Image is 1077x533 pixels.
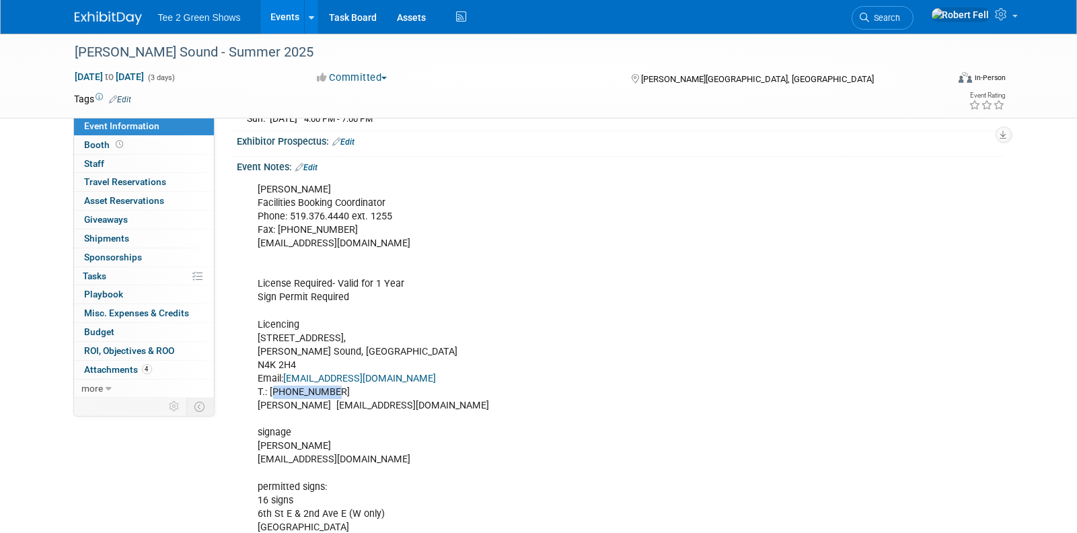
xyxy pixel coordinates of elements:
span: Search [870,13,901,23]
img: Format-Inperson.png [959,72,972,83]
span: Asset Reservations [85,195,165,206]
div: [PERSON_NAME] Sound - Summer 2025 [71,40,927,65]
img: Robert Fell [931,7,990,22]
a: Budget [74,323,214,341]
a: Shipments [74,229,214,248]
span: Event Information [85,120,160,131]
span: ROI, Objectives & ROO [85,345,175,356]
span: Misc. Expenses & Credits [85,308,190,318]
a: Staff [74,155,214,173]
span: to [104,71,116,82]
td: Tags [75,92,132,106]
span: [PERSON_NAME][GEOGRAPHIC_DATA], [GEOGRAPHIC_DATA] [641,74,874,84]
span: (3 days) [147,73,176,82]
span: 4 [142,364,152,374]
button: Committed [312,71,392,85]
a: Giveaways [74,211,214,229]
span: Playbook [85,289,124,299]
span: Tee 2 Green Shows [158,12,241,23]
span: Booth not reserved yet [114,139,126,149]
div: In-Person [974,73,1006,83]
a: Tasks [74,267,214,285]
a: Event Information [74,117,214,135]
div: Exhibitor Prospectus: [237,131,1003,149]
td: Personalize Event Tab Strip [163,398,187,415]
a: Travel Reservations [74,173,214,191]
span: Shipments [85,233,130,244]
span: Tasks [83,271,107,281]
span: Booth [85,139,126,150]
div: Event Rating [969,92,1005,99]
a: Playbook [74,285,214,304]
span: Budget [85,326,115,337]
td: Toggle Event Tabs [186,398,214,415]
a: Sponsorships [74,248,214,266]
a: Edit [296,163,318,172]
span: Sponsorships [85,252,143,262]
div: Event Notes: [237,157,1003,174]
a: more [74,380,214,398]
a: Edit [110,95,132,104]
span: Giveaways [85,214,128,225]
span: [DATE] [DATE] [75,71,145,83]
a: Misc. Expenses & Credits [74,304,214,322]
a: ROI, Objectives & ROO [74,342,214,360]
a: [EMAIL_ADDRESS][DOMAIN_NAME] [284,373,437,384]
span: 4:00 PM - 7:00 PM [305,114,373,124]
a: Asset Reservations [74,192,214,210]
a: Booth [74,136,214,154]
a: Attachments4 [74,361,214,379]
div: Event Format [868,70,1006,90]
span: Travel Reservations [85,176,167,187]
span: more [82,383,104,394]
img: ExhibitDay [75,11,142,25]
span: Attachments [85,364,152,375]
a: Search [852,6,914,30]
a: Edit [333,137,355,147]
span: Staff [85,158,105,169]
